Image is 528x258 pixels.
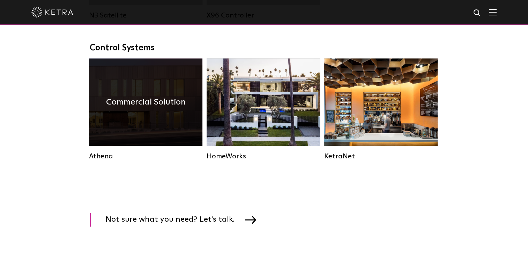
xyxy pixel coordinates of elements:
[324,58,438,160] a: KetraNet Legacy System
[105,213,245,227] span: Not sure what you need? Let's talk.
[89,58,202,160] a: Athena Commercial Solution
[324,152,438,160] div: KetraNet
[207,58,320,160] a: HomeWorks Residential Solution
[106,95,186,109] h4: Commercial Solution
[489,9,497,15] img: Hamburger%20Nav.svg
[207,152,320,160] div: HomeWorks
[473,9,482,17] img: search icon
[90,43,439,53] div: Control Systems
[89,152,202,160] div: Athena
[31,7,73,17] img: ketra-logo-2019-white
[90,213,265,227] a: Not sure what you need? Let's talk.
[245,216,256,223] img: arrow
